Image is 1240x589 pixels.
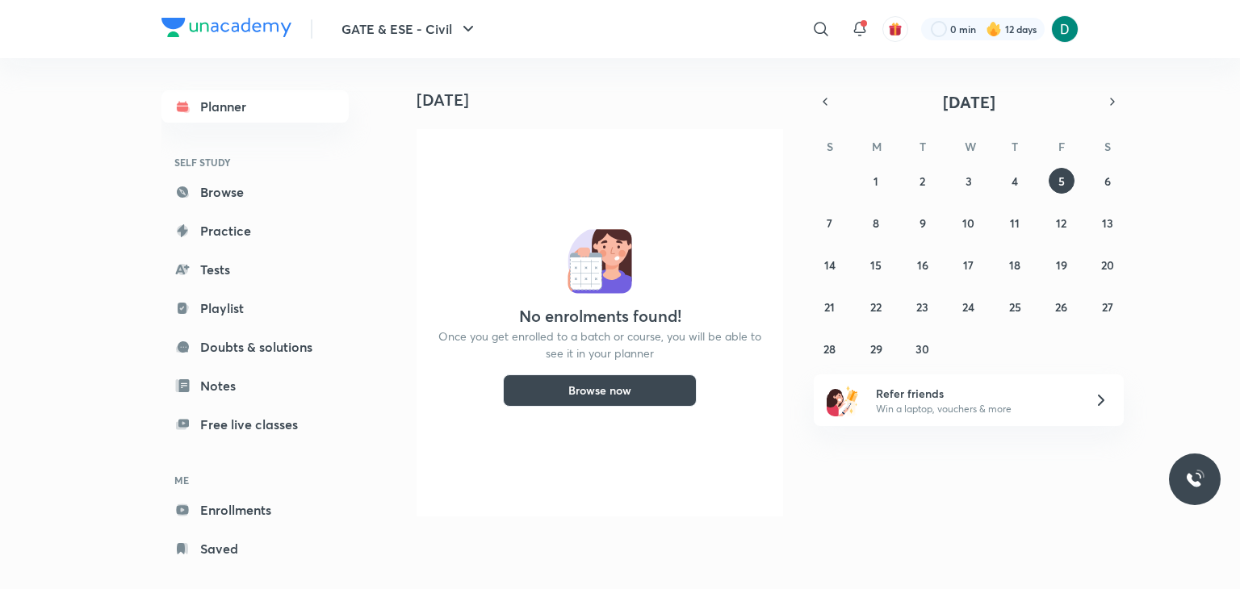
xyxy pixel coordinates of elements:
button: September 26, 2025 [1049,294,1075,320]
abbr: September 7, 2025 [827,215,832,231]
abbr: September 27, 2025 [1102,299,1113,315]
abbr: September 20, 2025 [1101,257,1114,273]
a: Doubts & solutions [161,331,349,363]
abbr: September 5, 2025 [1058,173,1065,189]
button: September 1, 2025 [863,168,889,194]
button: September 3, 2025 [956,168,982,194]
abbr: September 11, 2025 [1010,215,1020,231]
h6: Refer friends [876,385,1075,402]
button: September 25, 2025 [1002,294,1028,320]
button: September 21, 2025 [817,294,843,320]
button: September 28, 2025 [817,336,843,361]
abbr: September 21, 2025 [824,299,835,315]
abbr: September 12, 2025 [1056,215,1066,231]
button: September 14, 2025 [817,252,843,278]
a: Enrollments [161,494,349,526]
abbr: September 1, 2025 [873,173,878,189]
abbr: Tuesday [920,139,926,154]
img: No events [568,229,632,294]
abbr: September 15, 2025 [870,257,882,273]
button: September 16, 2025 [910,252,936,278]
abbr: September 3, 2025 [966,173,972,189]
button: September 9, 2025 [910,210,936,236]
abbr: September 22, 2025 [870,299,882,315]
abbr: Thursday [1012,139,1018,154]
a: Notes [161,370,349,402]
a: Practice [161,215,349,247]
h6: SELF STUDY [161,148,349,176]
abbr: September 6, 2025 [1104,173,1111,189]
h6: ME [161,466,349,494]
a: Company Logo [161,18,291,41]
abbr: September 16, 2025 [917,257,928,273]
abbr: September 9, 2025 [920,215,926,231]
abbr: September 8, 2025 [873,215,879,231]
a: Planner [161,90,349,123]
abbr: September 19, 2025 [1056,257,1067,273]
button: GATE & ESE - Civil [332,13,488,45]
img: Diksha Mishra [1051,15,1079,43]
abbr: Wednesday [965,139,976,154]
button: September 22, 2025 [863,294,889,320]
img: referral [827,384,859,416]
button: [DATE] [836,90,1101,113]
img: Company Logo [161,18,291,37]
abbr: September 23, 2025 [916,299,928,315]
button: September 11, 2025 [1002,210,1028,236]
abbr: September 28, 2025 [823,341,836,357]
button: September 12, 2025 [1049,210,1075,236]
button: September 8, 2025 [863,210,889,236]
img: avatar [888,22,903,36]
a: Free live classes [161,408,349,441]
button: September 18, 2025 [1002,252,1028,278]
button: September 15, 2025 [863,252,889,278]
button: September 23, 2025 [910,294,936,320]
abbr: September 18, 2025 [1009,257,1020,273]
img: ttu [1185,470,1204,489]
button: September 27, 2025 [1095,294,1121,320]
a: Saved [161,533,349,565]
abbr: September 14, 2025 [824,257,836,273]
img: streak [986,21,1002,37]
button: September 29, 2025 [863,336,889,361]
span: [DATE] [943,91,995,113]
p: Once you get enrolled to a batch or course, you will be able to see it in your planner [436,328,764,361]
abbr: Sunday [827,139,833,154]
abbr: September 17, 2025 [963,257,974,273]
abbr: September 26, 2025 [1055,299,1067,315]
abbr: Monday [872,139,882,154]
button: avatar [882,16,908,42]
a: Playlist [161,292,349,324]
button: September 24, 2025 [956,294,982,320]
abbr: Saturday [1104,139,1111,154]
button: September 6, 2025 [1095,168,1121,194]
button: September 7, 2025 [817,210,843,236]
abbr: September 30, 2025 [915,341,929,357]
button: September 20, 2025 [1095,252,1121,278]
abbr: September 10, 2025 [962,215,974,231]
abbr: September 13, 2025 [1102,215,1113,231]
button: September 2, 2025 [910,168,936,194]
button: September 30, 2025 [910,336,936,361]
h4: [DATE] [417,90,796,110]
button: September 19, 2025 [1049,252,1075,278]
a: Tests [161,253,349,286]
button: September 13, 2025 [1095,210,1121,236]
button: September 17, 2025 [956,252,982,278]
abbr: Friday [1058,139,1065,154]
a: Browse [161,176,349,208]
h4: No enrolments found! [519,307,681,326]
button: September 5, 2025 [1049,168,1075,194]
abbr: September 29, 2025 [870,341,882,357]
button: Browse now [503,374,697,407]
p: Win a laptop, vouchers & more [876,402,1075,416]
abbr: September 2, 2025 [920,173,925,189]
abbr: September 25, 2025 [1009,299,1021,315]
button: September 4, 2025 [1002,168,1028,194]
button: September 10, 2025 [956,210,982,236]
abbr: September 4, 2025 [1012,173,1018,189]
abbr: September 24, 2025 [962,299,974,315]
